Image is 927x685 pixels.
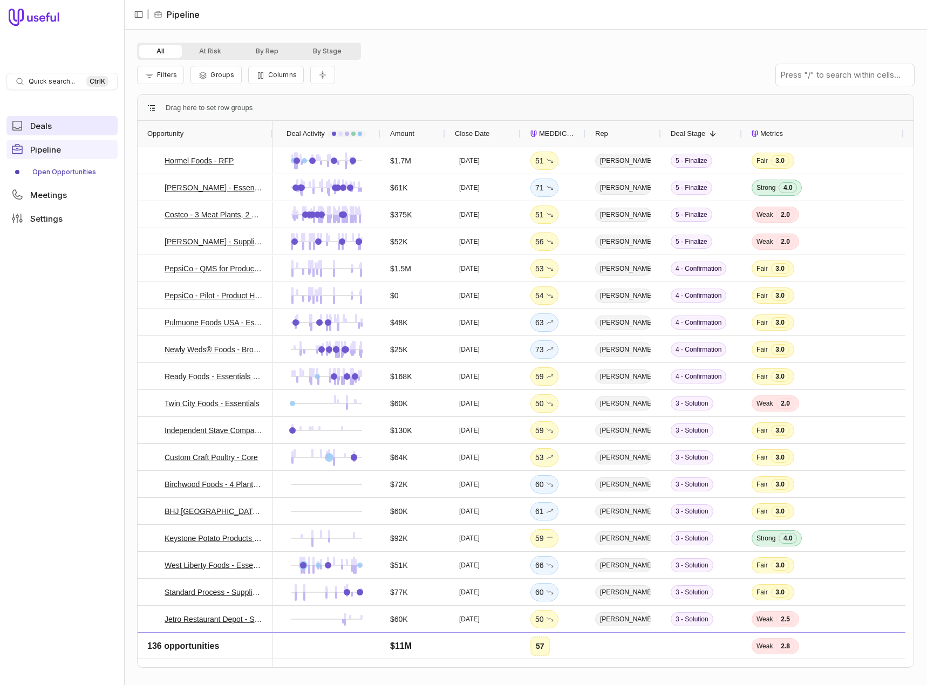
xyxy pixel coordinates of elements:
[595,612,651,626] span: [PERSON_NAME]
[595,289,651,303] span: [PERSON_NAME]
[165,586,263,599] a: Standard Process - Supplier, Essential
[459,615,480,624] time: [DATE]
[776,64,914,86] input: Press "/" to search within cells...
[535,262,554,275] div: 53
[671,316,726,330] span: 4 - Confirmation
[6,163,118,181] div: Pipeline submenu
[671,450,713,464] span: 3 - Solution
[535,316,554,329] div: 63
[459,507,480,516] time: [DATE]
[459,534,480,543] time: [DATE]
[535,478,554,491] div: 60
[165,235,263,248] a: [PERSON_NAME] - Supplier + Essentials
[165,289,263,302] a: PepsiCo - Pilot - Product Hold
[752,121,894,147] div: Metrics
[390,505,408,518] div: $60K
[390,370,412,383] div: $168K
[165,640,263,653] a: Sierra [US_STATE] Brewing - 2 Plants Essential
[390,289,399,302] div: $0
[771,425,789,436] span: 3.0
[671,289,726,303] span: 4 - Confirmation
[296,45,359,58] button: By Stage
[459,642,480,650] time: [DATE]
[771,560,789,571] span: 3.0
[390,343,408,356] div: $25K
[190,66,241,84] button: Group Pipeline
[390,127,414,140] span: Amount
[756,291,768,300] span: Fair
[459,291,480,300] time: [DATE]
[165,397,260,410] a: Twin City Foods - Essentials
[459,372,480,381] time: [DATE]
[390,640,412,653] div: $100K
[30,146,61,154] span: Pipeline
[535,532,554,545] div: 59
[771,587,789,598] span: 3.0
[771,506,789,517] span: 3.0
[165,424,263,437] a: Independent Stave Company - New Deal
[459,156,480,165] time: [DATE]
[535,235,554,248] div: 56
[671,181,712,195] span: 5 - Finalize
[671,208,712,222] span: 5 - Finalize
[154,8,200,21] li: Pipeline
[182,45,238,58] button: At Risk
[595,450,651,464] span: [PERSON_NAME]
[595,369,651,383] span: [PERSON_NAME]
[165,613,263,626] a: Jetro Restaurant Depot - Supplier
[166,101,253,114] div: Row Groups
[595,262,651,276] span: [PERSON_NAME]
[390,208,412,221] div: $375K
[165,343,263,356] a: Newly Weds® Foods - Broadview Facility Essential
[165,370,263,383] a: Ready Foods - Essentials (4 Sites), Supplier
[776,641,794,652] span: 2.5
[535,397,554,410] div: 50
[756,426,768,435] span: Fair
[6,163,118,181] a: Open Opportunities
[165,316,263,329] a: Pulmuone Foods USA - Essential (1 Site)
[30,215,63,223] span: Settings
[157,71,177,79] span: Filters
[535,505,554,518] div: 61
[459,318,480,327] time: [DATE]
[165,154,234,167] a: Hormel Foods - RFP
[671,585,713,599] span: 3 - Solution
[459,210,480,219] time: [DATE]
[210,71,234,79] span: Groups
[390,262,411,275] div: $1.5M
[535,343,554,356] div: 73
[776,398,794,409] span: 2.0
[390,397,408,410] div: $60K
[595,342,651,357] span: [PERSON_NAME]
[459,237,480,246] time: [DATE]
[535,586,554,599] div: 60
[535,424,554,437] div: 59
[459,399,480,408] time: [DATE]
[771,317,789,328] span: 3.0
[248,66,304,84] button: Columns
[165,208,263,221] a: Costco - 3 Meat Plants, 2 Packing Plants
[756,534,775,543] span: Strong
[671,558,713,572] span: 3 - Solution
[535,154,554,167] div: 51
[535,208,554,221] div: 51
[595,639,651,653] span: [PERSON_NAME]
[771,155,789,166] span: 3.0
[390,532,408,545] div: $92K
[131,6,147,23] button: Collapse sidebar
[756,480,768,489] span: Fair
[390,451,408,464] div: $64K
[390,181,408,194] div: $61K
[756,345,768,354] span: Fair
[459,183,480,192] time: [DATE]
[595,154,651,168] span: [PERSON_NAME]
[595,531,651,545] span: [PERSON_NAME]
[771,452,789,463] span: 3.0
[756,237,773,246] span: Weak
[390,586,408,599] div: $77K
[165,505,263,518] a: BHJ [GEOGRAPHIC_DATA] - Multi-Site Essentials
[546,640,554,653] span: No change
[756,615,773,624] span: Weak
[539,127,576,140] span: MEDDICC Score
[595,477,651,491] span: [PERSON_NAME]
